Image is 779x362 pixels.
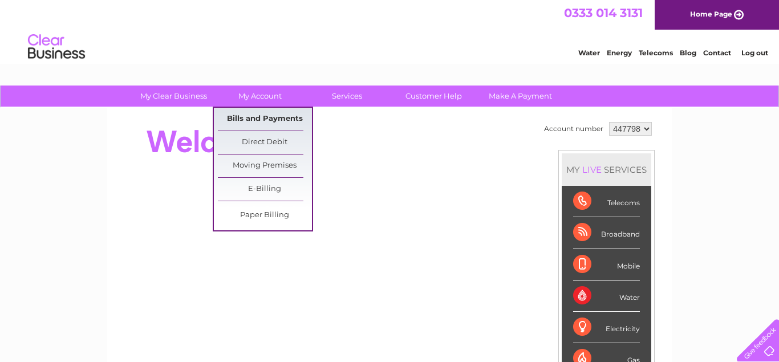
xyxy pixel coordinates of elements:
a: Services [300,86,394,107]
div: MY SERVICES [562,153,651,186]
a: Log out [741,48,768,57]
a: Bills and Payments [218,108,312,131]
a: My Account [213,86,307,107]
div: Mobile [573,249,640,280]
div: Clear Business is a trading name of Verastar Limited (registered in [GEOGRAPHIC_DATA] No. 3667643... [121,6,660,55]
img: logo.png [27,30,86,64]
a: Customer Help [387,86,481,107]
div: Telecoms [573,186,640,217]
div: Electricity [573,312,640,343]
a: E-Billing [218,178,312,201]
a: Water [578,48,600,57]
td: Account number [541,119,606,139]
a: 0333 014 3131 [564,6,643,20]
a: Moving Premises [218,154,312,177]
a: Direct Debit [218,131,312,154]
a: Blog [680,48,696,57]
a: Contact [703,48,731,57]
a: Telecoms [639,48,673,57]
a: Make A Payment [473,86,567,107]
div: Water [573,280,640,312]
a: Paper Billing [218,204,312,227]
div: LIVE [580,164,604,175]
div: Broadband [573,217,640,249]
a: Energy [607,48,632,57]
a: My Clear Business [127,86,221,107]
